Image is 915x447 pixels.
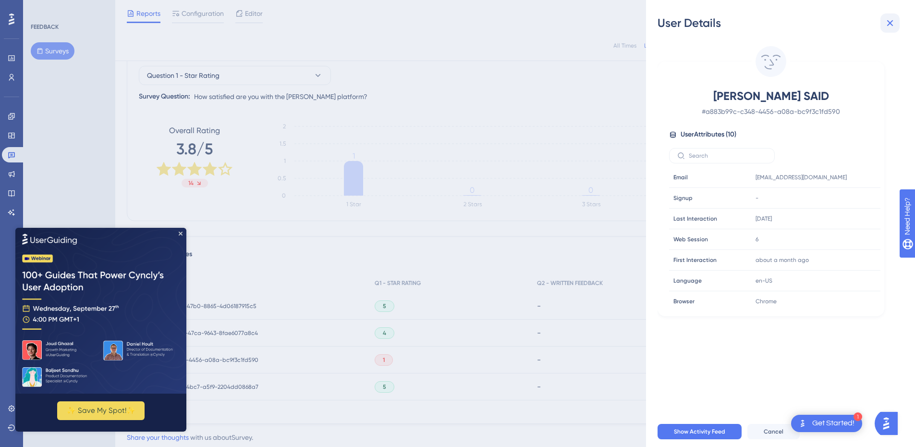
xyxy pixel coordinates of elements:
span: [EMAIL_ADDRESS][DOMAIN_NAME] [756,174,847,181]
input: Search [689,152,767,159]
button: ✨ Save My Spot!✨ [42,174,129,192]
span: # a883b99c-c348-4456-a08a-bc9f3c1fd590 [686,106,855,117]
span: First Interaction [673,256,717,264]
span: en-US [756,277,772,285]
span: Language [673,277,702,285]
span: [PERSON_NAME] SAID [686,88,855,104]
span: Need Help? [23,2,60,14]
span: User Attributes ( 10 ) [681,129,736,140]
span: Web Session [673,236,708,243]
span: Show Activity Feed [674,428,725,435]
iframe: UserGuiding AI Assistant Launcher [875,409,903,438]
div: Get Started! [812,418,854,429]
img: launcher-image-alternative-text [797,418,808,429]
span: 6 [756,236,758,243]
button: Show Activity Feed [658,424,742,439]
span: - [756,194,758,202]
div: Open Get Started! checklist, remaining modules: 1 [791,415,862,432]
span: Email [673,174,688,181]
span: Signup [673,194,693,202]
button: Cancel [747,424,800,439]
div: 1 [854,412,862,421]
span: Cancel [764,428,783,435]
span: Browser [673,298,695,305]
time: about a month ago [756,257,809,263]
div: Close Preview [163,4,167,8]
time: [DATE] [756,215,772,222]
span: Chrome [756,298,777,305]
span: Last Interaction [673,215,717,223]
div: User Details [658,15,903,31]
